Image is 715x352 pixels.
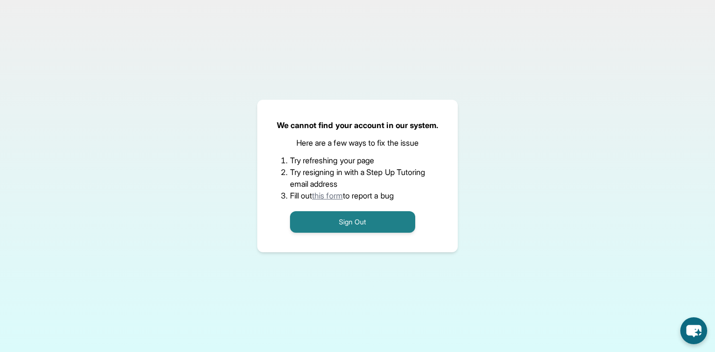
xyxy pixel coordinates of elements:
button: chat-button [680,317,707,344]
li: Try resigning in with a Step Up Tutoring email address [290,166,425,190]
a: this form [312,191,343,200]
li: Try refreshing your page [290,154,425,166]
a: Sign Out [290,217,415,226]
p: Here are a few ways to fix the issue [296,137,419,149]
button: Sign Out [290,211,415,233]
p: We cannot find your account in our system. [277,119,439,131]
li: Fill out to report a bug [290,190,425,201]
